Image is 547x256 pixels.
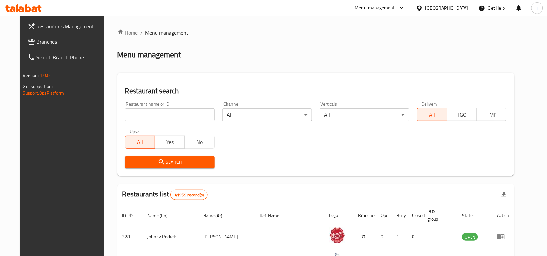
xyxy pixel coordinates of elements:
[37,53,106,61] span: Search Branch Phone
[23,82,53,91] span: Get support on:
[184,136,215,149] button: No
[141,29,143,37] li: /
[143,225,198,248] td: Johnny Rockets
[376,206,391,225] th: Open
[391,225,407,248] td: 1
[23,89,64,97] a: Support.OpsPlatform
[420,110,445,119] span: All
[22,50,111,65] a: Search Branch Phone
[37,38,106,46] span: Branches
[130,158,209,166] span: Search
[391,206,407,225] th: Busy
[222,108,312,121] div: All
[40,71,50,80] span: 1.0.0
[353,225,376,248] td: 37
[22,18,111,34] a: Restaurants Management
[492,206,514,225] th: Action
[203,212,231,219] span: Name (Ar)
[422,102,438,106] label: Delivery
[171,192,207,198] span: 41959 record(s)
[157,138,182,147] span: Yes
[125,156,215,168] button: Search
[128,138,153,147] span: All
[187,138,212,147] span: No
[37,22,106,30] span: Restaurants Management
[130,129,142,134] label: Upsell
[462,233,478,241] span: OPEN
[497,233,509,240] div: Menu
[117,225,143,248] td: 328
[260,212,288,219] span: Ref. Name
[122,189,208,200] h2: Restaurants list
[320,108,409,121] div: All
[125,86,507,96] h2: Restaurant search
[428,207,449,223] span: POS group
[496,187,512,203] div: Export file
[324,206,353,225] th: Logo
[447,108,477,121] button: TGO
[117,29,515,37] nav: breadcrumb
[125,136,155,149] button: All
[407,206,423,225] th: Closed
[425,5,468,12] div: [GEOGRAPHIC_DATA]
[537,5,538,12] span: i
[353,206,376,225] th: Branches
[329,227,345,243] img: Johnny Rockets
[462,212,483,219] span: Status
[198,225,254,248] td: [PERSON_NAME]
[355,4,395,12] div: Menu-management
[450,110,474,119] span: TGO
[480,110,504,119] span: TMP
[148,212,176,219] span: Name (En)
[155,136,185,149] button: Yes
[23,71,39,80] span: Version:
[117,50,181,60] h2: Menu management
[145,29,189,37] span: Menu management
[170,190,208,200] div: Total records count
[477,108,507,121] button: TMP
[417,108,447,121] button: All
[117,29,138,37] a: Home
[376,225,391,248] td: 0
[407,225,423,248] td: 0
[122,212,135,219] span: ID
[125,108,215,121] input: Search for restaurant name or ID..
[22,34,111,50] a: Branches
